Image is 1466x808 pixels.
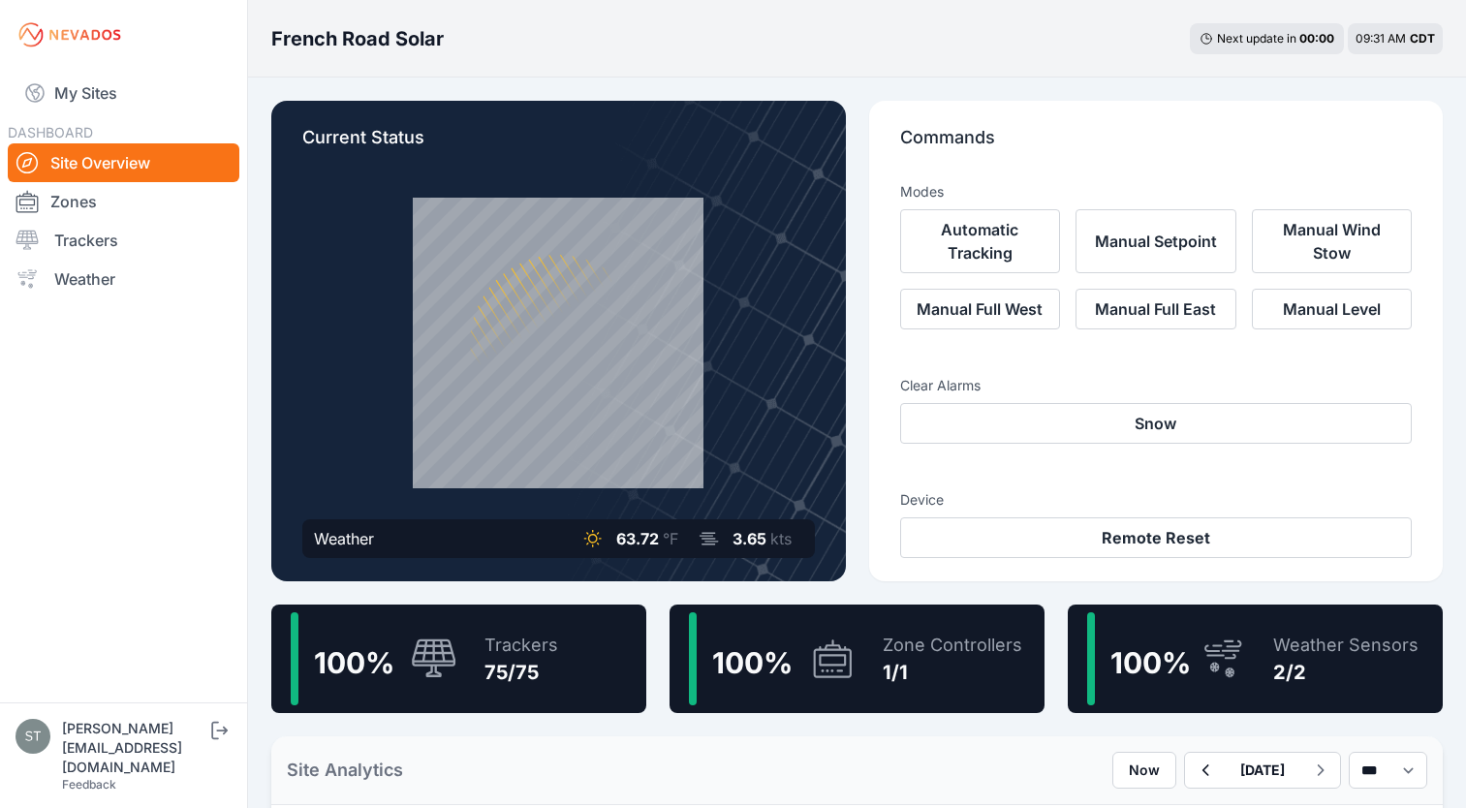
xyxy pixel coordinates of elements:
a: Trackers [8,221,239,260]
button: [DATE] [1225,753,1300,788]
h3: French Road Solar [271,25,444,52]
span: DASHBOARD [8,124,93,140]
div: Trackers [484,632,558,659]
div: 75/75 [484,659,558,686]
button: Remote Reset [900,517,1413,558]
p: Current Status [302,124,815,167]
h3: Clear Alarms [900,376,1413,395]
span: 3.65 [733,529,766,548]
span: 09:31 AM [1356,31,1406,46]
span: 100 % [314,645,394,680]
a: Feedback [62,777,116,792]
a: 100%Zone Controllers1/1 [670,605,1045,713]
h2: Site Analytics [287,757,403,784]
div: 00 : 00 [1299,31,1334,47]
button: Manual Full East [1076,289,1236,329]
a: Zones [8,182,239,221]
nav: Breadcrumb [271,14,444,64]
a: Weather [8,260,239,298]
div: Weather [314,527,374,550]
a: My Sites [8,70,239,116]
div: Weather Sensors [1273,632,1419,659]
button: Automatic Tracking [900,209,1061,273]
div: [PERSON_NAME][EMAIL_ADDRESS][DOMAIN_NAME] [62,719,207,777]
h3: Device [900,490,1413,510]
h3: Modes [900,182,944,202]
span: 100 % [1110,645,1191,680]
span: 100 % [712,645,793,680]
button: Manual Wind Stow [1252,209,1413,273]
span: 63.72 [616,529,659,548]
button: Manual Full West [900,289,1061,329]
img: steve@nevados.solar [16,719,50,754]
span: CDT [1410,31,1435,46]
button: Snow [900,403,1413,444]
button: Now [1112,752,1176,789]
p: Commands [900,124,1413,167]
div: Zone Controllers [883,632,1022,659]
a: 100%Trackers75/75 [271,605,646,713]
button: Manual Level [1252,289,1413,329]
span: °F [663,529,678,548]
div: 1/1 [883,659,1022,686]
img: Nevados [16,19,124,50]
span: kts [770,529,792,548]
a: Site Overview [8,143,239,182]
button: Manual Setpoint [1076,209,1236,273]
span: Next update in [1217,31,1296,46]
div: 2/2 [1273,659,1419,686]
a: 100%Weather Sensors2/2 [1068,605,1443,713]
